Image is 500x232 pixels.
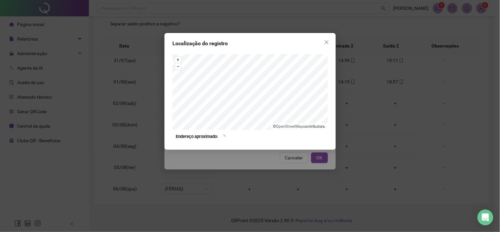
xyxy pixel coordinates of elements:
[321,37,332,48] button: Close
[276,124,303,129] a: OpenStreetMap
[324,40,329,45] span: close
[176,133,218,140] strong: Endereço aproximado:
[478,210,493,225] div: Open Intercom Messenger
[175,57,181,63] button: +
[175,63,181,70] button: –
[172,40,328,48] div: Localização do registro
[273,124,326,129] li: © contributors.
[221,135,225,139] span: loading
